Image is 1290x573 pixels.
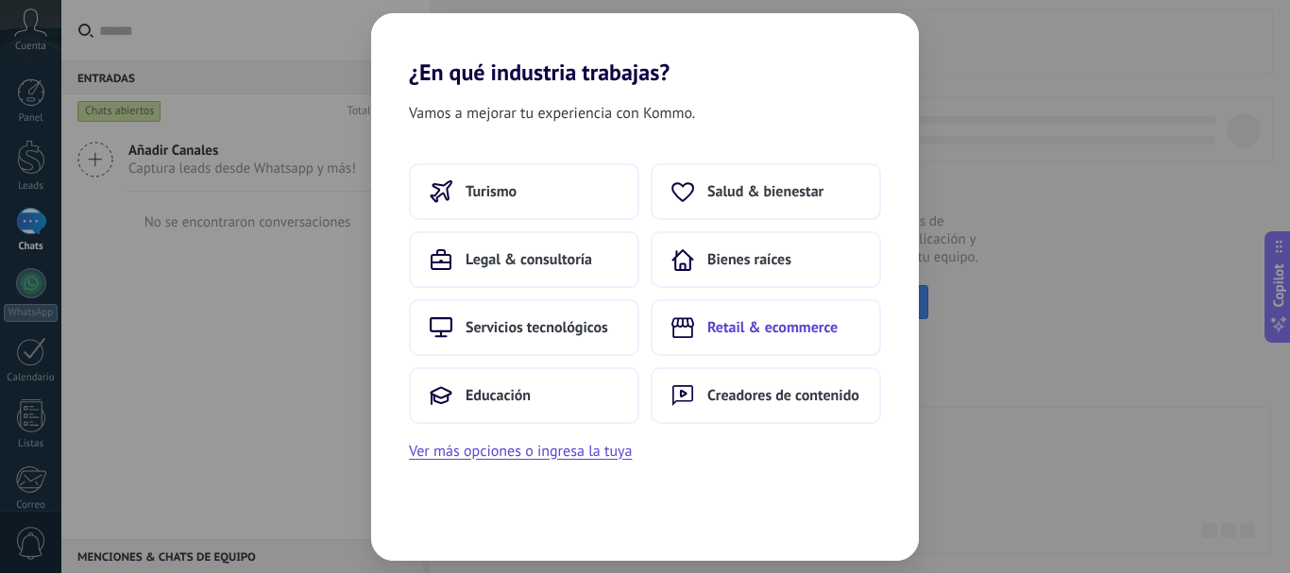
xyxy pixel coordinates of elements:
button: Bienes raíces [651,231,881,288]
button: Turismo [409,163,639,220]
span: Servicios tecnológicos [466,318,608,337]
button: Creadores de contenido [651,367,881,424]
span: Turismo [466,182,517,201]
span: Retail & ecommerce [707,318,838,337]
button: Salud & bienestar [651,163,881,220]
span: Creadores de contenido [707,386,859,405]
h2: ¿En qué industria trabajas? [371,13,919,86]
span: Legal & consultoría [466,250,592,269]
span: Bienes raíces [707,250,791,269]
button: Retail & ecommerce [651,299,881,356]
span: Educación [466,386,531,405]
button: Ver más opciones o ingresa la tuya [409,439,632,463]
button: Legal & consultoría [409,231,639,288]
span: Salud & bienestar [707,182,823,201]
span: Vamos a mejorar tu experiencia con Kommo. [409,101,695,126]
button: Educación [409,367,639,424]
button: Servicios tecnológicos [409,299,639,356]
